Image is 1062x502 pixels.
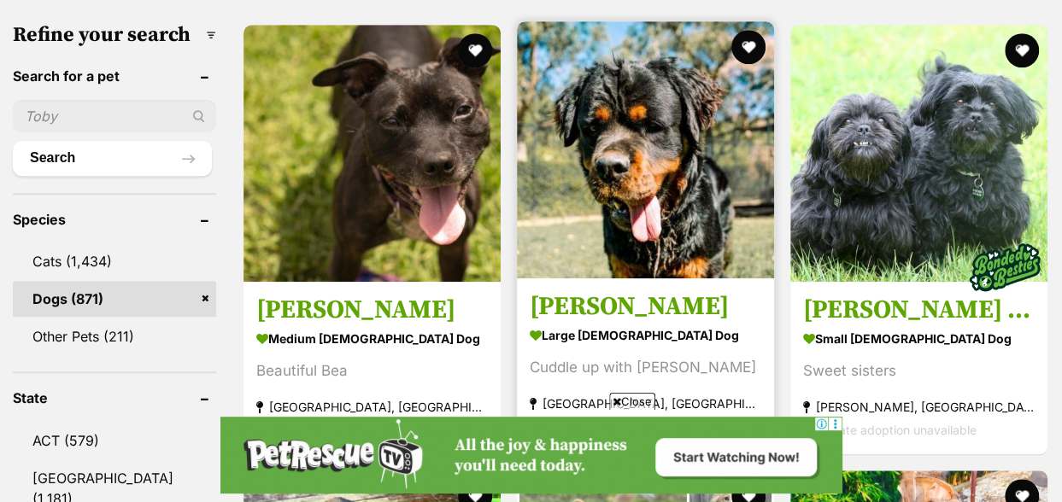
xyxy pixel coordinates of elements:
[530,323,761,347] strong: large [DEMOGRAPHIC_DATA] Dog
[13,281,216,317] a: Dogs (871)
[13,68,216,84] header: Search for a pet
[13,423,216,458] a: ACT (579)
[517,277,774,451] a: [PERSON_NAME] large [DEMOGRAPHIC_DATA] Dog Cuddle up with [PERSON_NAME] [GEOGRAPHIC_DATA], [GEOGR...
[13,141,212,175] button: Search
[803,359,1035,382] div: Sweet sisters
[256,326,488,351] strong: medium [DEMOGRAPHIC_DATA] Dog
[13,212,216,227] header: Species
[13,390,216,406] header: State
[243,281,501,454] a: [PERSON_NAME] medium [DEMOGRAPHIC_DATA] Dog Beautiful Bea [GEOGRAPHIC_DATA], [GEOGRAPHIC_DATA] In...
[458,33,492,67] button: favourite
[1005,33,1039,67] button: favourite
[256,395,488,418] strong: [GEOGRAPHIC_DATA], [GEOGRAPHIC_DATA]
[13,23,216,47] h3: Refine your search
[803,423,977,437] span: Interstate adoption unavailable
[962,225,1047,310] img: bonded besties
[803,326,1035,351] strong: small [DEMOGRAPHIC_DATA] Dog
[803,294,1035,326] h3: [PERSON_NAME] and [PERSON_NAME]
[530,290,761,323] h3: [PERSON_NAME]
[13,318,216,354] a: Other Pets (211)
[731,30,766,64] button: favourite
[256,359,488,382] div: Beautiful Bea
[609,393,655,410] span: Close
[13,100,216,132] input: Toby
[530,356,761,379] div: Cuddle up with [PERSON_NAME]
[243,25,501,282] img: Beatrice Lozano - Staffordshire Bull Terrier x Australian Kelpie Dog
[220,417,842,493] iframe: Advertisement
[13,243,216,279] a: Cats (1,434)
[790,281,1047,454] a: [PERSON_NAME] and [PERSON_NAME] small [DEMOGRAPHIC_DATA] Dog Sweet sisters [PERSON_NAME], [GEOGRA...
[256,294,488,326] h3: [PERSON_NAME]
[517,21,774,278] img: Kozy Falko - Rottweiler Dog
[803,395,1035,418] strong: [PERSON_NAME], [GEOGRAPHIC_DATA]
[790,25,1047,282] img: Dixie and Peppa Tamblyn - Maltese x Shih Tzu Dog
[530,392,761,415] strong: [GEOGRAPHIC_DATA], [GEOGRAPHIC_DATA]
